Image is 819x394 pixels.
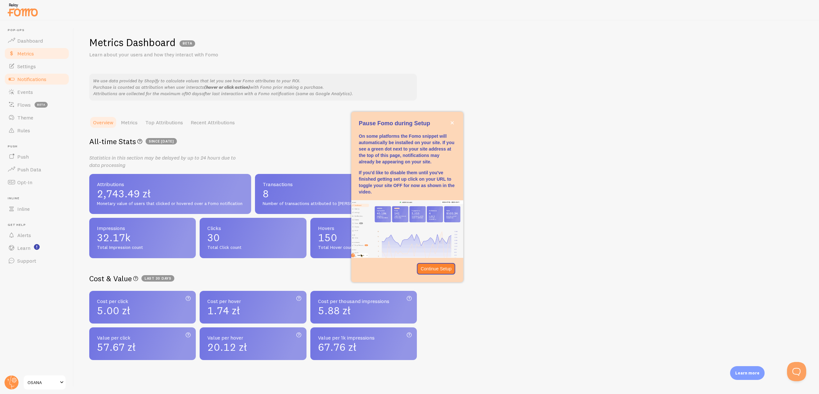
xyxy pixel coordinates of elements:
span: Push [17,153,29,160]
span: 5.00 zł [97,304,130,317]
a: Theme [4,111,70,124]
span: 2,743.49 zł [97,189,243,199]
span: Flows [17,102,31,108]
span: Clicks [207,226,298,231]
p: Learn about your users and how they interact with Fomo [89,51,243,58]
span: Opt-In [17,179,32,185]
span: Cost per click [97,299,188,304]
span: Number of transactions attributed to [PERSON_NAME] [263,201,409,207]
span: Total Hover count [318,245,409,250]
p: Learn more [735,370,759,376]
span: Learn [17,245,30,251]
a: Support [4,254,70,267]
span: 5.88 zł [318,304,351,317]
h2: Cost & Value [89,274,417,283]
a: Metrics [117,116,141,129]
span: 150 [318,233,409,243]
a: Alerts [4,229,70,242]
a: Settings [4,60,70,73]
a: Notifications [4,73,70,86]
span: BETA [179,40,195,47]
span: Value per 1k impressions [318,335,409,340]
span: 20.12 zł [207,341,247,353]
span: Dashboard [17,37,43,44]
span: Monetary value of users that clicked or hovered over a Fomo notification [97,201,243,207]
iframe: Help Scout Beacon - Open [787,362,806,381]
span: 67.76 zł [318,341,356,353]
span: 32.17k [97,233,188,243]
span: Transactions [263,182,409,187]
em: 90 days [186,91,202,96]
a: Flows beta [4,98,70,111]
span: Support [17,258,36,264]
span: beta [35,102,48,108]
span: Theme [17,114,33,121]
p: We use data provided by Shopify to calculate values that let you see how Fomo attributes to your ... [93,78,413,97]
a: Dashboard [4,34,70,47]
p: Continue Setup [421,266,452,272]
a: Push [4,150,70,163]
span: Inline [17,206,30,212]
a: Inline [4,202,70,215]
img: fomo-relay-logo-orange.svg [7,2,39,18]
a: Rules [4,124,70,137]
a: Events [4,86,70,98]
span: Pop-ups [8,28,70,32]
span: Hovers [318,226,409,231]
span: Metrics [17,50,34,57]
span: Cost per thousand impressions [318,299,409,304]
span: Push Data [17,166,41,173]
a: Top Attributions [141,116,187,129]
div: Pause Fomo during Setup [351,112,463,282]
span: 8 [263,189,409,199]
a: Push Data [4,163,70,176]
i: Statistics in this section may be delayed by up to 24 hours due to data processing [89,154,236,168]
span: Cost per hover [207,299,298,304]
span: OSANA [28,379,58,386]
a: Learn [4,242,70,254]
span: Total Click count [207,245,298,250]
span: Value per hover [207,335,298,340]
a: Recent Attributions [187,116,239,129]
span: Last 30 days [141,275,174,282]
div: Learn more [730,366,765,380]
span: Push [8,144,70,149]
a: OSANA [23,375,66,390]
span: Total Impression count [97,245,188,250]
span: Notifications [17,76,46,82]
span: Rules [17,127,30,134]
a: Metrics [4,47,70,60]
span: Events [17,89,33,95]
p: Pause Fomo during Setup [359,119,456,128]
span: Impressions [97,226,188,231]
a: Opt-In [4,176,70,189]
span: Settings [17,63,36,70]
button: Continue Setup [417,263,456,275]
h2: All-time Stats [89,136,417,146]
p: On some platforms the Fomo snippet will automatically be installed on your site. If you see a gre... [359,133,456,165]
span: Value per click [97,335,188,340]
span: Get Help [8,223,70,227]
span: Inline [8,196,70,201]
span: 30 [207,233,298,243]
span: 1.74 zł [207,304,240,317]
button: close, [449,119,456,126]
span: since [DATE] [146,138,177,144]
b: (hover or click action) [204,84,250,90]
svg: <p>Watch New Feature Tutorials!</p> [34,244,40,250]
span: 57.67 zł [97,341,136,353]
span: Attributions [97,182,243,187]
span: Alerts [17,232,31,238]
h1: Metrics Dashboard [89,36,176,49]
a: Overview [89,116,117,129]
p: If you'd like to disable them until you've finished getting set up click on your URL to toggle yo... [359,169,456,195]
